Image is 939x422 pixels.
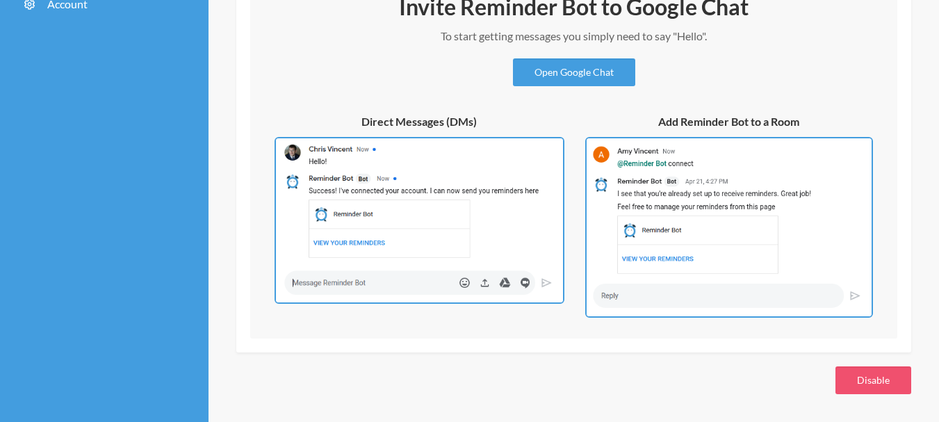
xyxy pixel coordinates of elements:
h5: Direct Messages (DMs) [275,114,564,129]
h5: Add Reminder Bot to a Room [585,114,873,129]
p: To start getting messages you simply need to say "Hello". [366,28,783,44]
a: Open Google Chat [513,58,635,86]
button: Disable [835,366,911,394]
